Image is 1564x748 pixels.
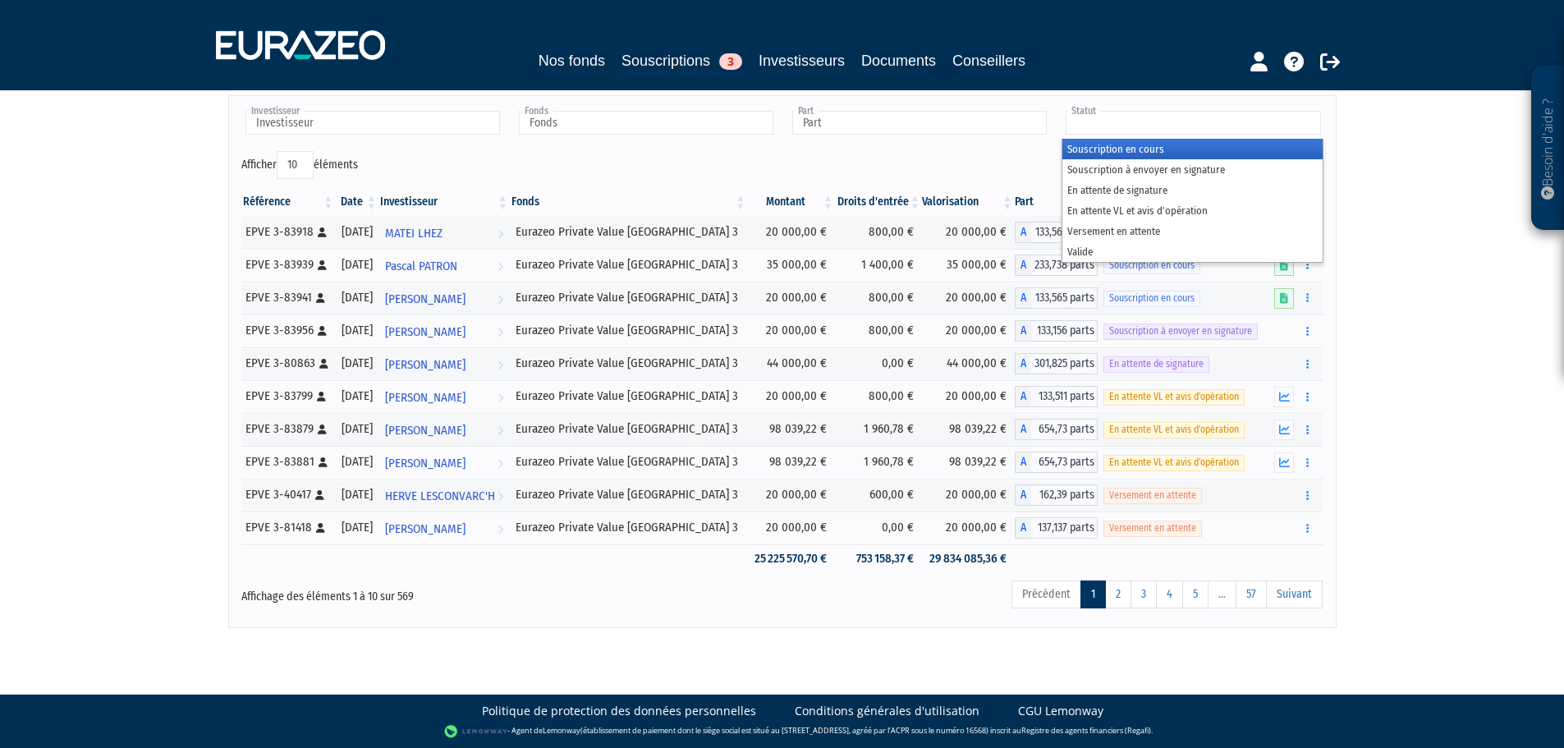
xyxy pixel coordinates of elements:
th: Fonds: activer pour trier la colonne par ordre croissant [510,188,748,216]
th: Valorisation: activer pour trier la colonne par ordre croissant [922,188,1015,216]
td: 20 000,00 € [922,282,1015,314]
span: [PERSON_NAME] [385,317,466,347]
p: Besoin d'aide ? [1539,75,1557,223]
li: Versement en attente [1062,221,1322,241]
td: 44 000,00 € [747,347,835,380]
td: 0,00 € [835,347,922,380]
i: [Français] Personne physique [316,293,325,303]
div: Eurazeo Private Value [GEOGRAPHIC_DATA] 3 [516,256,742,273]
td: 98 039,22 € [747,413,835,446]
span: En attente VL et avis d'opération [1103,422,1245,438]
li: En attente VL et avis d'opération [1062,200,1322,221]
div: Eurazeo Private Value [GEOGRAPHIC_DATA] 3 [516,289,742,306]
td: 800,00 € [835,282,922,314]
a: 57 [1236,581,1267,608]
div: [DATE] [341,453,373,470]
img: logo-lemonway.png [444,723,507,740]
div: EPVE 3-83879 [245,420,330,438]
span: [PERSON_NAME] [385,514,466,544]
td: 20 000,00 € [747,512,835,544]
td: 20 000,00 € [747,479,835,512]
i: Voir l'investisseur [498,251,503,282]
a: [PERSON_NAME] [378,347,510,380]
span: [PERSON_NAME] [385,284,466,314]
td: 0,00 € [835,512,922,544]
div: A - Eurazeo Private Value Europe 3 [1015,517,1098,539]
span: 654,73 parts [1031,452,1098,473]
div: [DATE] [341,519,373,536]
div: EPVE 3-83941 [245,289,330,306]
a: Registre des agents financiers (Regafi) [1021,725,1151,736]
div: [DATE] [341,388,373,405]
i: [Français] Personne physique [317,392,326,402]
span: [PERSON_NAME] [385,350,466,380]
td: 35 000,00 € [747,249,835,282]
div: EPVE 3-83881 [245,453,330,470]
div: [DATE] [341,256,373,273]
i: Voir l'investisseur [498,481,503,512]
div: EPVE 3-80863 [245,355,330,372]
i: Voir l'investisseur [498,317,503,347]
a: Souscriptions3 [621,49,742,75]
span: En attente VL et avis d'opération [1103,389,1245,405]
i: Voir l'investisseur [498,218,503,249]
td: 1 400,00 € [835,249,922,282]
span: A [1015,287,1031,309]
span: 301,825 parts [1031,353,1098,374]
span: A [1015,484,1031,506]
div: [DATE] [341,322,373,339]
a: 1 [1080,581,1106,608]
div: A - Eurazeo Private Value Europe 3 [1015,419,1098,440]
td: 20 000,00 € [747,216,835,249]
a: Documents [861,49,936,72]
span: Versement en attente [1103,488,1202,503]
td: 29 834 085,36 € [922,544,1015,573]
div: Eurazeo Private Value [GEOGRAPHIC_DATA] 3 [516,223,742,241]
i: [Français] Personne physique [315,490,324,500]
span: 133,511 parts [1031,386,1098,407]
td: 600,00 € [835,479,922,512]
td: 800,00 € [835,216,922,249]
td: 1 960,78 € [835,413,922,446]
span: A [1015,353,1031,374]
div: Eurazeo Private Value [GEOGRAPHIC_DATA] 3 [516,453,742,470]
a: Investisseurs [759,49,845,72]
div: EPVE 3-81418 [245,519,330,536]
th: Référence : activer pour trier la colonne par ordre croissant [241,188,336,216]
div: [DATE] [341,486,373,503]
div: EPVE 3-83939 [245,256,330,273]
a: Politique de protection des données personnelles [482,703,756,719]
td: 20 000,00 € [922,479,1015,512]
a: 5 [1182,581,1209,608]
div: A - Eurazeo Private Value Europe 3 [1015,386,1098,407]
div: [DATE] [341,223,373,241]
img: 1732889491-logotype_eurazeo_blanc_rvb.png [216,30,385,60]
div: A - Eurazeo Private Value Europe 3 [1015,255,1098,276]
td: 20 000,00 € [922,216,1015,249]
div: A - Eurazeo Private Value Europe 3 [1015,452,1098,473]
div: A - Eurazeo Private Value Europe 3 [1015,222,1098,243]
i: Voir l'investisseur [498,415,503,446]
span: 3 [719,53,742,70]
i: Voir l'investisseur [498,383,503,413]
td: 20 000,00 € [922,314,1015,347]
span: 137,137 parts [1031,517,1098,539]
span: MATEI LHEZ [385,218,443,249]
li: Souscription en cours [1062,139,1322,159]
div: Eurazeo Private Value [GEOGRAPHIC_DATA] 3 [516,322,742,339]
span: A [1015,452,1031,473]
td: 20 000,00 € [747,314,835,347]
i: [Français] Personne physique [318,260,327,270]
a: HERVE LESCONVARC'H [378,479,510,512]
span: 654,73 parts [1031,419,1098,440]
a: 4 [1156,581,1183,608]
div: - Agent de (établissement de paiement dont le siège social est situé au [STREET_ADDRESS], agréé p... [16,723,1548,740]
i: [Français] Personne physique [318,326,327,336]
i: [Français] Personne physique [318,227,327,237]
span: Pascal PATRON [385,251,457,282]
span: A [1015,222,1031,243]
a: [PERSON_NAME] [378,282,510,314]
td: 98 039,22 € [922,446,1015,479]
span: A [1015,320,1031,342]
span: 133,565 parts [1031,287,1098,309]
